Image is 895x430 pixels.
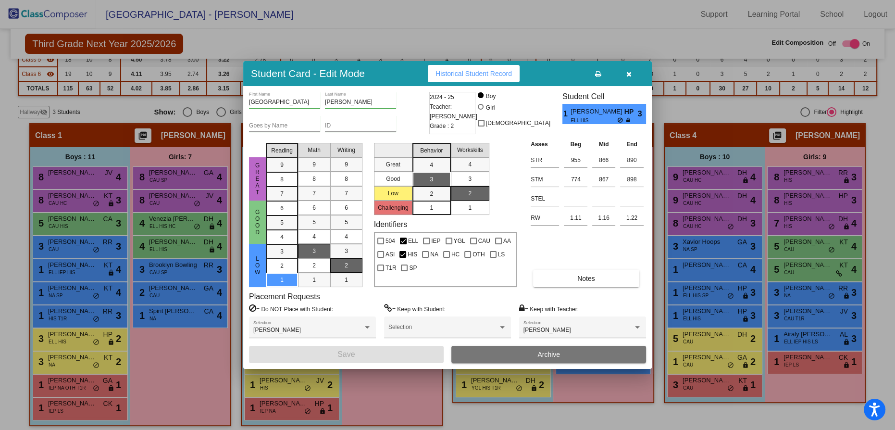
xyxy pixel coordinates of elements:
[345,175,348,183] span: 8
[577,275,595,282] span: Notes
[312,247,316,255] span: 3
[618,139,646,150] th: End
[435,70,512,77] span: Historical Student Record
[409,262,417,274] span: SP
[408,249,417,260] span: HIS
[468,203,472,212] span: 1
[249,292,320,301] label: Placement Requests
[280,247,284,256] span: 3
[280,276,284,284] span: 1
[523,327,571,333] span: [PERSON_NAME]
[345,261,348,270] span: 2
[253,255,262,276] span: Low
[531,211,559,225] input: assessment
[408,235,418,247] span: ELL
[485,92,496,101] div: Boy
[571,107,624,117] span: [PERSON_NAME]
[420,146,443,155] span: Behavior
[430,161,433,169] span: 4
[280,218,284,227] span: 5
[562,108,571,120] span: 1
[385,262,397,274] span: T1R
[280,190,284,198] span: 7
[312,276,316,284] span: 1
[312,261,316,270] span: 2
[472,249,485,260] span: OTH
[531,172,559,187] input: assessment
[312,218,316,227] span: 5
[249,346,444,363] button: Save
[308,146,321,154] span: Math
[280,204,284,213] span: 6
[312,232,316,241] span: 4
[531,153,559,167] input: assessment
[468,160,472,169] span: 4
[498,249,505,260] span: LS
[249,123,320,129] input: goes by name
[454,235,465,247] span: YGL
[561,139,590,150] th: Beg
[337,350,355,358] span: Save
[590,139,618,150] th: Mid
[430,190,433,198] span: 2
[485,103,495,112] div: Girl
[345,276,348,284] span: 1
[345,189,348,198] span: 7
[430,121,454,131] span: Grade : 2
[468,175,472,183] span: 3
[312,189,316,198] span: 7
[478,235,490,247] span: CAU
[451,249,460,260] span: HC
[430,249,438,260] span: NA
[451,346,646,363] button: Archive
[253,162,262,196] span: Great
[537,351,560,358] span: Archive
[345,247,348,255] span: 3
[345,160,348,169] span: 9
[312,175,316,183] span: 8
[428,65,520,82] button: Historical Student Record
[385,235,395,247] span: 504
[374,220,407,229] label: Identifiers
[430,203,433,212] span: 1
[624,107,638,117] span: HP
[430,102,477,121] span: Teacher: [PERSON_NAME]
[385,249,395,260] span: ASI
[468,189,472,198] span: 2
[253,327,301,333] span: [PERSON_NAME]
[251,67,365,79] h3: Student Card - Edit Mode
[486,117,550,129] span: [DEMOGRAPHIC_DATA]
[271,146,293,155] span: Reading
[562,92,646,101] h3: Student Cell
[457,146,483,154] span: Workskills
[345,232,348,241] span: 4
[312,160,316,169] span: 9
[280,233,284,241] span: 4
[253,209,262,236] span: Good
[280,262,284,270] span: 2
[280,175,284,184] span: 8
[571,117,617,124] span: ELL HIS
[280,161,284,169] span: 9
[430,175,433,184] span: 3
[431,235,440,247] span: IEP
[312,203,316,212] span: 6
[519,304,579,314] label: = Keep with Teacher:
[430,92,454,102] span: 2024 - 25
[249,304,333,314] label: = Do NOT Place with Student:
[528,139,561,150] th: Asses
[531,191,559,206] input: assessment
[345,203,348,212] span: 6
[533,270,639,287] button: Notes
[384,304,446,314] label: = Keep with Student:
[638,108,646,120] span: 3
[345,218,348,227] span: 5
[503,235,511,247] span: AA
[337,146,355,154] span: Writing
